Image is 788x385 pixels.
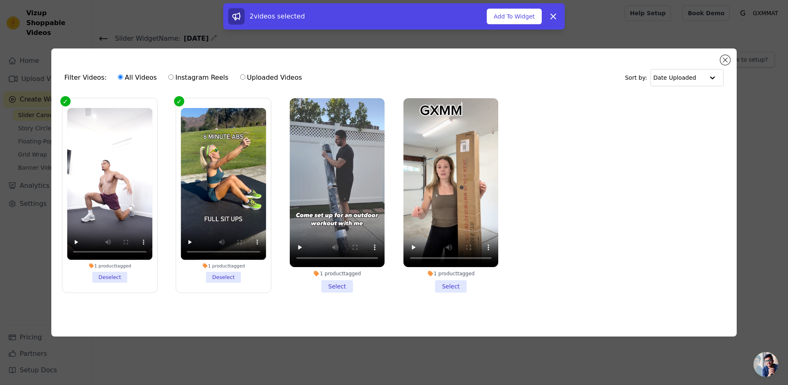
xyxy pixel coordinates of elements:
[240,72,302,83] label: Uploaded Videos
[487,9,542,24] button: Add To Widget
[117,72,157,83] label: All Videos
[67,263,152,269] div: 1 product tagged
[168,72,229,83] label: Instagram Reels
[403,270,498,277] div: 1 product tagged
[290,270,385,277] div: 1 product tagged
[181,263,266,269] div: 1 product tagged
[250,12,305,20] span: 2 videos selected
[64,68,307,87] div: Filter Videos:
[625,69,724,86] div: Sort by:
[754,352,778,377] a: 开放式聊天
[720,55,730,65] button: Close modal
